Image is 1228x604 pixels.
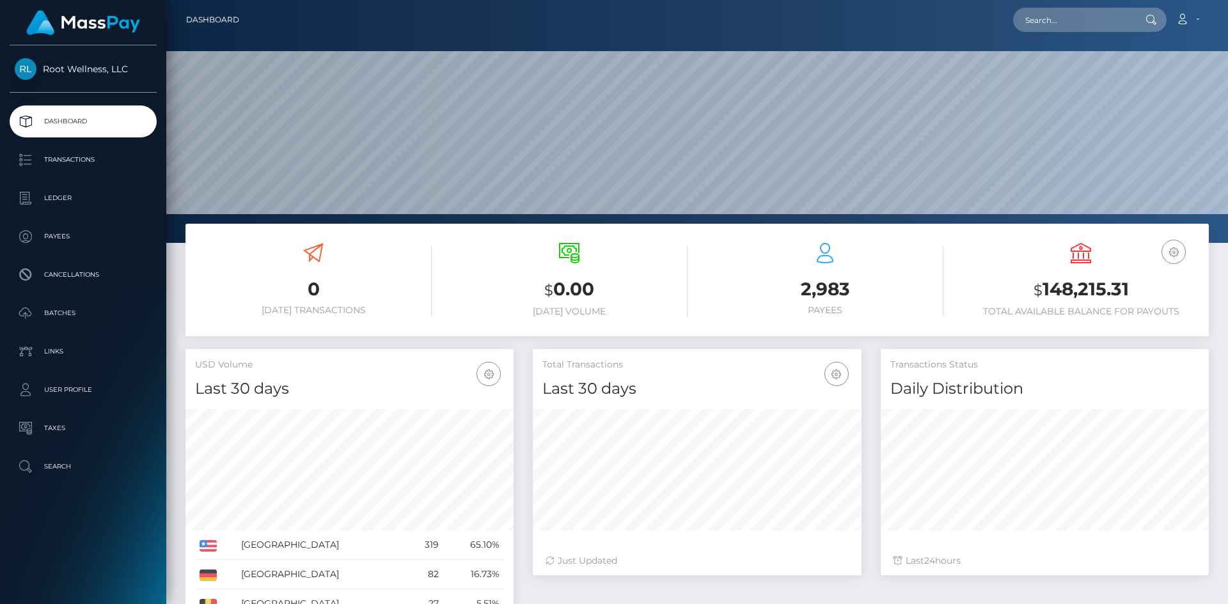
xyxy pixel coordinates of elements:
[542,378,851,400] h4: Last 30 days
[1013,8,1133,32] input: Search...
[15,419,152,438] p: Taxes
[10,221,157,252] a: Payees
[195,359,504,371] h5: USD Volume
[10,182,157,214] a: Ledger
[451,277,688,303] h3: 0.00
[15,457,152,476] p: Search
[443,560,504,589] td: 16.73%
[200,540,217,552] img: US.png
[10,412,157,444] a: Taxes
[15,112,152,131] p: Dashboard
[707,305,943,316] h6: Payees
[15,150,152,169] p: Transactions
[544,281,553,299] small: $
[10,63,157,75] span: Root Wellness, LLC
[451,306,688,317] h6: [DATE] Volume
[237,560,407,589] td: [GEOGRAPHIC_DATA]
[10,451,157,483] a: Search
[963,306,1199,317] h6: Total Available Balance for Payouts
[893,554,1196,568] div: Last hours
[10,144,157,176] a: Transactions
[15,58,36,80] img: Root Wellness, LLC
[15,380,152,399] p: User Profile
[186,6,239,33] a: Dashboard
[10,374,157,406] a: User Profile
[10,336,157,368] a: Links
[1034,281,1043,299] small: $
[15,342,152,361] p: Links
[237,530,407,560] td: [GEOGRAPHIC_DATA]
[407,530,443,560] td: 319
[407,560,443,589] td: 82
[10,297,157,329] a: Batches
[707,277,943,302] h3: 2,983
[195,378,504,400] h4: Last 30 days
[443,530,504,560] td: 65.10%
[546,554,848,568] div: Just Updated
[26,10,140,35] img: MassPay Logo
[963,277,1199,303] h3: 148,215.31
[200,569,217,581] img: DE.png
[542,359,851,371] h5: Total Transactions
[10,259,157,291] a: Cancellations
[15,304,152,323] p: Batches
[15,227,152,246] p: Payees
[15,189,152,208] p: Ledger
[15,265,152,284] p: Cancellations
[924,555,935,566] span: 24
[890,359,1199,371] h5: Transactions Status
[195,277,432,302] h3: 0
[195,305,432,316] h6: [DATE] Transactions
[10,105,157,137] a: Dashboard
[890,378,1199,400] h4: Daily Distribution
